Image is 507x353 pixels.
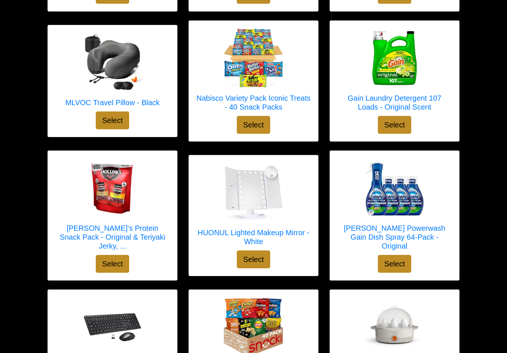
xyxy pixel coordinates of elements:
[196,163,311,250] a: HUONUL Lighted Makeup Mirror - White HUONUL Lighted Makeup Mirror - White
[83,33,142,92] img: MLVOC Travel Pillow - Black
[337,28,452,116] a: Gain Laundry Detergent 107 Loads - Original Scent Gain Laundry Detergent 107 Loads - Original Scent
[55,224,170,250] h5: [PERSON_NAME]'s Protein Snack Pack - Original & Teriyaki Jerky, ...
[365,158,424,218] img: Dawn Powerwash Gain Dish Spray 64-Pack - Original
[337,224,452,250] h5: [PERSON_NAME] Powerwash Gain Dish Spray 64-Pack - Original
[196,228,311,246] h5: HUONUL Lighted Makeup Mirror - White
[96,255,129,273] button: Select
[378,255,411,273] button: Select
[237,250,270,268] button: Select
[237,116,270,134] button: Select
[365,28,424,88] img: Gain Laundry Detergent 107 Loads - Original Scent
[196,28,311,116] a: Nabisco Variety Pack Iconic Treats - 40 Snack Packs Nabisco Variety Pack Iconic Treats - 40 Snack...
[96,111,129,129] button: Select
[55,158,170,255] a: Jack Link's Protein Snack Pack - Original & Teriyaki Jerky, 1.25 Oz (Pack of 11) [PERSON_NAME]'s ...
[224,163,283,222] img: HUONUL Lighted Makeup Mirror - White
[378,116,411,134] button: Select
[224,28,283,88] img: Nabisco Variety Pack Iconic Treats - 40 Snack Packs
[83,158,142,218] img: Jack Link's Protein Snack Pack - Original & Teriyaki Jerky, 1.25 Oz (Pack of 11)
[65,98,160,107] h5: MLVOC Travel Pillow - Black
[337,94,452,111] h5: Gain Laundry Detergent 107 Loads - Original Scent
[196,94,311,111] h5: Nabisco Variety Pack Iconic Treats - 40 Snack Packs
[337,158,452,255] a: Dawn Powerwash Gain Dish Spray 64-Pack - Original [PERSON_NAME] Powerwash Gain Dish Spray 64-Pack...
[65,33,160,111] a: MLVOC Travel Pillow - Black MLVOC Travel Pillow - Black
